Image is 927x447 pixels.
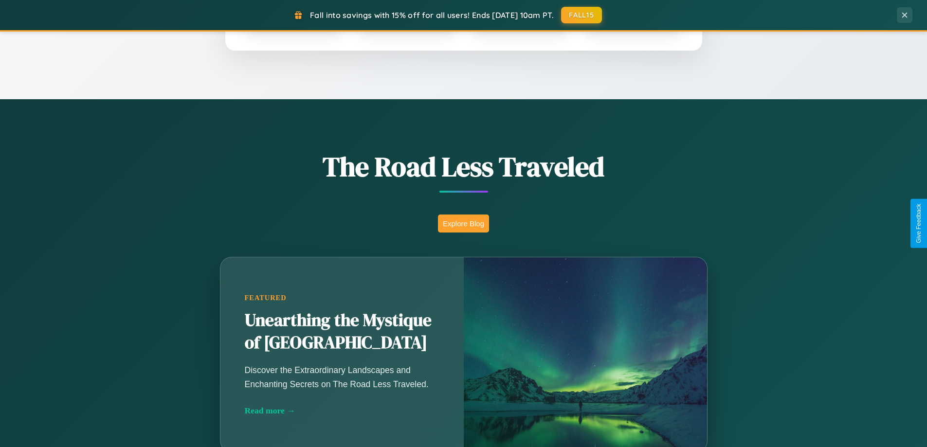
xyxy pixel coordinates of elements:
span: Fall into savings with 15% off for all users! Ends [DATE] 10am PT. [310,10,554,20]
button: FALL15 [561,7,602,23]
div: Read more → [245,406,439,416]
div: Give Feedback [915,204,922,243]
div: Featured [245,294,439,302]
button: Explore Blog [438,215,489,232]
h2: Unearthing the Mystique of [GEOGRAPHIC_DATA] [245,309,439,354]
h1: The Road Less Traveled [172,148,756,185]
p: Discover the Extraordinary Landscapes and Enchanting Secrets on The Road Less Traveled. [245,363,439,391]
